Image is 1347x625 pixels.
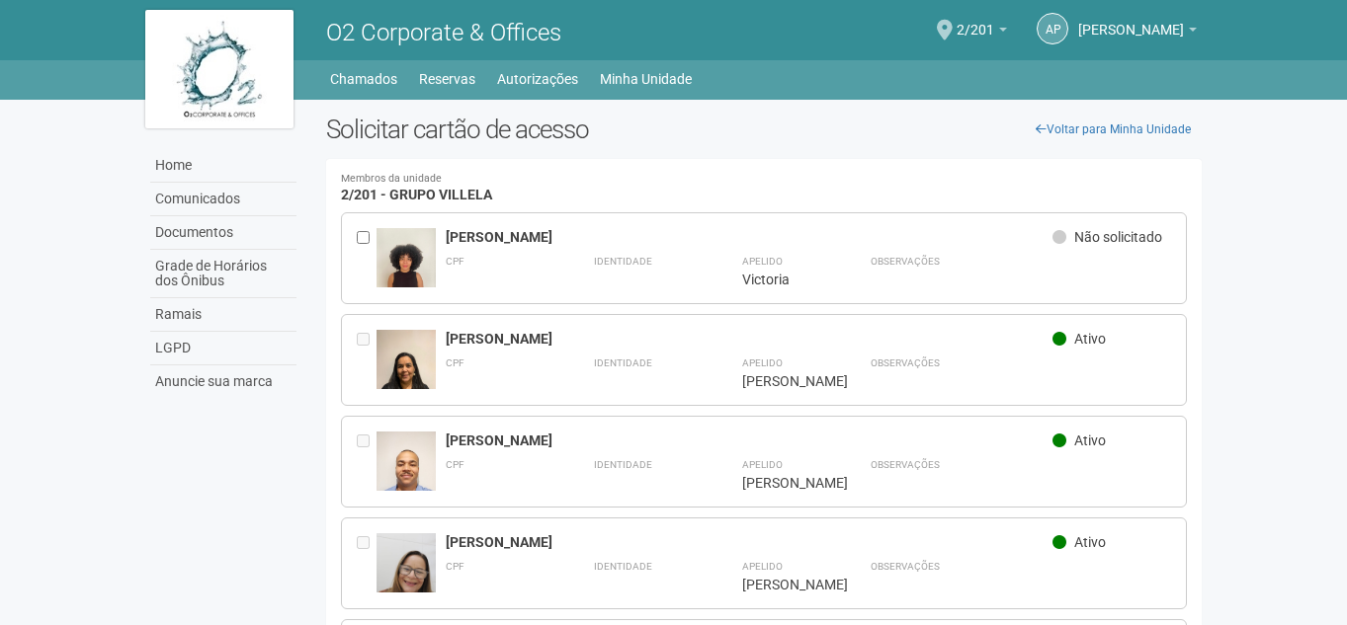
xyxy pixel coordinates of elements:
[419,65,475,93] a: Reservas
[377,431,436,510] img: user.jpg
[594,256,652,267] strong: Identidade
[145,10,294,128] img: logo.jpg
[594,357,652,368] strong: Identidade
[1074,534,1106,550] span: Ativo
[357,533,377,593] div: Entre em contato com a Aministração para solicitar o cancelamento ou 2a via
[957,3,994,38] span: 2/201
[150,298,296,332] a: Ramais
[1074,331,1106,347] span: Ativo
[742,372,821,390] div: [PERSON_NAME]
[330,65,397,93] a: Chamados
[742,271,821,288] div: Victoria
[742,459,783,470] strong: Apelido
[742,576,821,593] div: [PERSON_NAME]
[150,216,296,250] a: Documentos
[957,25,1007,40] a: 2/201
[377,228,436,307] img: user.jpg
[377,533,436,610] img: user.jpg
[150,149,296,183] a: Home
[871,357,940,368] strong: Observações
[326,115,1203,144] h2: Solicitar cartão de acesso
[1074,432,1106,448] span: Ativo
[357,330,377,390] div: Entre em contato com a Aministração para solicitar o cancelamento ou 2a via
[446,431,1053,449] div: [PERSON_NAME]
[594,561,652,572] strong: Identidade
[446,228,1053,246] div: [PERSON_NAME]
[1025,115,1202,144] a: Voltar para Minha Unidade
[341,174,1188,202] h4: 2/201 - GRUPO VILLELA
[446,459,464,470] strong: CPF
[446,330,1053,348] div: [PERSON_NAME]
[600,65,692,93] a: Minha Unidade
[497,65,578,93] a: Autorizações
[150,332,296,365] a: LGPD
[871,459,940,470] strong: Observações
[150,183,296,216] a: Comunicados
[742,474,821,492] div: [PERSON_NAME]
[1037,13,1068,44] a: ap
[326,19,561,46] span: O2 Corporate & Offices
[742,256,783,267] strong: Apelido
[446,256,464,267] strong: CPF
[1078,25,1197,40] a: [PERSON_NAME]
[150,365,296,398] a: Anuncie sua marca
[871,256,940,267] strong: Observações
[1074,229,1162,245] span: Não solicitado
[150,250,296,298] a: Grade de Horários dos Ônibus
[446,561,464,572] strong: CPF
[377,330,436,409] img: user.jpg
[871,561,940,572] strong: Observações
[594,459,652,470] strong: Identidade
[446,357,464,368] strong: CPF
[341,174,1188,185] small: Membros da unidade
[1078,3,1184,38] span: agatha pedro de souza
[742,561,783,572] strong: Apelido
[742,357,783,368] strong: Apelido
[446,533,1053,551] div: [PERSON_NAME]
[357,431,377,492] div: Entre em contato com a Aministração para solicitar o cancelamento ou 2a via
